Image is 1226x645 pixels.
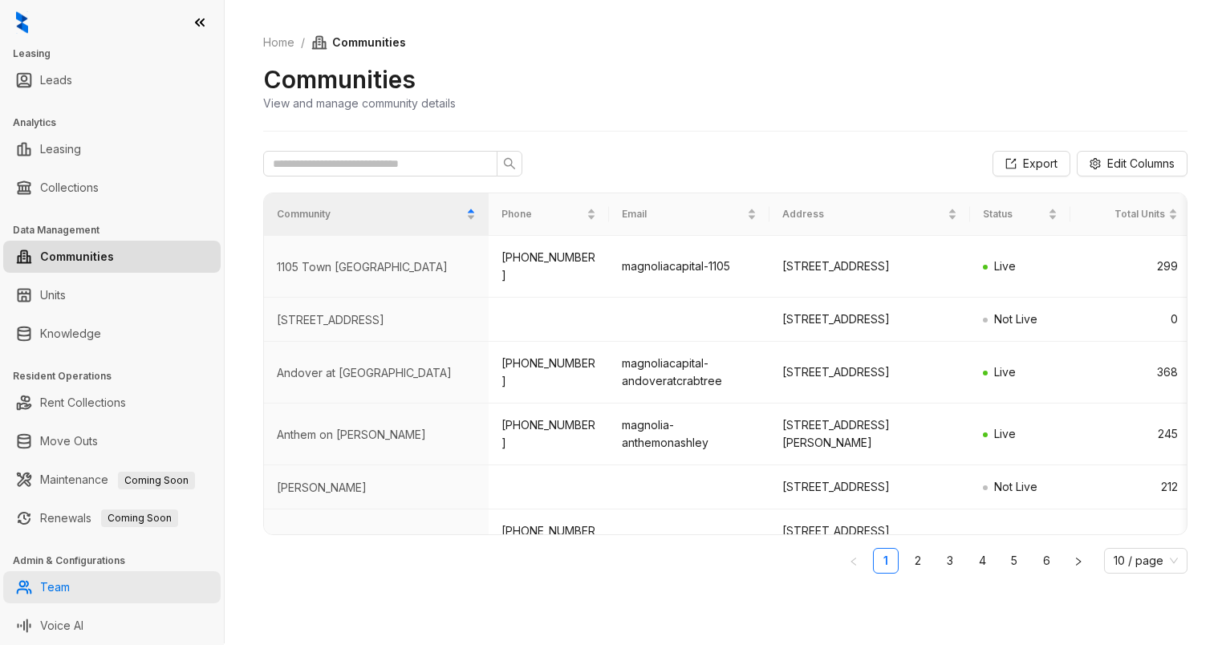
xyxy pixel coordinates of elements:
[994,312,1037,326] span: Not Live
[994,427,1016,440] span: Live
[622,207,744,222] span: Email
[769,193,970,236] th: Address
[277,427,476,443] div: Anthem on Ashley
[769,465,970,509] td: [STREET_ADDRESS]
[16,11,28,34] img: logo
[1070,509,1191,571] td: 240
[970,193,1070,236] th: Status
[769,342,970,404] td: [STREET_ADDRESS]
[260,34,298,51] a: Home
[263,95,456,112] div: View and manage community details
[609,193,769,236] th: Email
[501,207,583,222] span: Phone
[277,259,476,275] div: 1105 Town Brookhaven
[277,365,476,381] div: Andover at Crabtree
[40,387,126,419] a: Rent Collections
[1002,549,1026,573] a: 5
[3,279,221,311] li: Units
[1070,193,1191,236] th: Total Units
[3,502,221,534] li: Renewals
[3,64,221,96] li: Leads
[489,404,609,465] td: [PHONE_NUMBER]
[1107,155,1175,172] span: Edit Columns
[503,157,516,170] span: search
[40,610,83,642] a: Voice AI
[3,133,221,165] li: Leasing
[277,533,476,549] div: ASA Flats and Lofts
[1083,207,1165,222] span: Total Units
[970,549,994,573] a: 4
[769,509,970,571] td: [STREET_ADDRESS][PERSON_NAME]
[277,207,463,222] span: Community
[993,151,1070,176] button: Export
[40,279,66,311] a: Units
[994,365,1016,379] span: Live
[1001,548,1027,574] li: 5
[311,34,406,51] span: Communities
[1074,557,1083,566] span: right
[873,548,899,574] li: 1
[1070,298,1191,342] td: 0
[489,342,609,404] td: [PHONE_NUMBER]
[1066,548,1091,574] li: Next Page
[1033,548,1059,574] li: 6
[1114,549,1178,573] span: 10 / page
[263,64,416,95] h2: Communities
[782,207,944,222] span: Address
[13,47,224,61] h3: Leasing
[937,548,963,574] li: 3
[3,172,221,204] li: Collections
[3,571,221,603] li: Team
[3,610,221,642] li: Voice AI
[3,425,221,457] li: Move Outs
[609,342,769,404] td: magnoliacapital-andoveratcrabtree
[1005,158,1017,169] span: export
[40,571,70,603] a: Team
[3,464,221,496] li: Maintenance
[841,548,867,574] button: left
[489,236,609,298] td: [PHONE_NUMBER]
[841,548,867,574] li: Previous Page
[40,241,114,273] a: Communities
[969,548,995,574] li: 4
[1104,548,1187,574] div: Page Size
[489,193,609,236] th: Phone
[3,241,221,273] li: Communities
[983,207,1045,222] span: Status
[277,312,476,328] div: 4550 Cherry Creek
[609,509,769,571] td: magnoliacapital-asaflats
[1070,236,1191,298] td: 299
[40,318,101,350] a: Knowledge
[849,557,859,566] span: left
[1066,548,1091,574] button: right
[994,259,1016,273] span: Live
[609,404,769,465] td: magnolia-anthemonashley
[40,425,98,457] a: Move Outs
[609,236,769,298] td: magnoliacapital-1105
[1070,342,1191,404] td: 368
[489,509,609,571] td: [PHONE_NUMBER]
[40,502,178,534] a: RenewalsComing Soon
[118,472,195,489] span: Coming Soon
[3,318,221,350] li: Knowledge
[769,236,970,298] td: [STREET_ADDRESS]
[101,509,178,527] span: Coming Soon
[277,480,476,496] div: Arlo
[1070,404,1191,465] td: 245
[301,34,305,51] li: /
[874,549,898,573] a: 1
[1023,155,1058,172] span: Export
[938,549,962,573] a: 3
[769,404,970,465] td: [STREET_ADDRESS][PERSON_NAME]
[1070,465,1191,509] td: 212
[994,533,1016,546] span: Live
[40,64,72,96] a: Leads
[906,549,930,573] a: 2
[1077,151,1187,176] button: Edit Columns
[40,172,99,204] a: Collections
[769,298,970,342] td: [STREET_ADDRESS]
[994,480,1037,493] span: Not Live
[905,548,931,574] li: 2
[40,133,81,165] a: Leasing
[1034,549,1058,573] a: 6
